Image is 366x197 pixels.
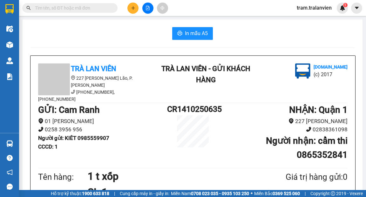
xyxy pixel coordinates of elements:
[314,64,348,69] b: [DOMAIN_NAME]
[38,117,167,126] li: 01 [PERSON_NAME]
[314,70,348,78] li: (c) 2017
[219,125,348,134] li: 02838361098
[38,125,167,134] li: 0258 3956 956
[289,105,348,115] b: NHẬN : Quận 1
[114,190,115,197] span: |
[120,190,169,197] span: Cung cấp máy in - giấy in:
[161,65,250,84] b: Trà Lan Viên - Gửi khách hàng
[191,191,249,196] strong: 0708 023 035 - 0935 103 250
[82,191,109,196] strong: 1900 633 818
[344,3,346,7] span: 1
[38,127,44,132] span: phone
[127,3,139,14] button: plus
[351,3,362,14] button: caret-down
[273,191,300,196] strong: 0369 525 060
[306,127,311,132] span: phone
[157,3,168,14] button: aim
[38,75,152,89] li: 227 [PERSON_NAME] Lão, P. [PERSON_NAME]
[288,118,294,124] span: environment
[171,190,249,197] span: Miền Nam
[35,4,110,11] input: Tìm tên, số ĐT hoặc mã đơn
[6,26,13,32] img: warehouse-icon
[7,169,13,175] span: notification
[26,6,31,10] span: search
[6,57,13,64] img: warehouse-icon
[71,90,75,94] span: phone
[6,73,13,80] img: solution-icon
[255,171,348,184] div: Giá trị hàng gửi: 0
[38,118,44,124] span: environment
[7,184,13,190] span: message
[38,143,58,150] b: CCCD : 1
[6,41,13,48] img: warehouse-icon
[343,3,348,7] sup: 1
[71,76,75,80] span: environment
[292,4,337,12] span: tram.tralanvien
[5,4,14,14] img: logo-vxr
[340,5,345,11] img: icon-new-feature
[38,171,88,184] div: Tên hàng:
[51,190,109,197] span: Hỗ trợ kỹ thuật:
[71,65,116,73] b: Trà Lan Viên
[266,135,348,160] b: Người nhận : cẩm thi 0865352841
[254,190,300,197] span: Miền Bắc
[167,103,219,115] h1: CR1410250635
[38,89,152,103] li: [PHONE_NUMBER], [PHONE_NUMBER]
[146,6,150,10] span: file-add
[142,3,153,14] button: file-add
[305,190,306,197] span: |
[354,5,360,11] span: caret-down
[131,6,135,10] span: plus
[331,191,335,196] span: copyright
[185,29,208,37] span: In mẫu A5
[38,135,109,141] b: Người gửi : KIÊT 0985559907
[160,6,165,10] span: aim
[7,155,13,161] span: question-circle
[295,63,310,79] img: logo.jpg
[219,117,348,126] li: 227 [PERSON_NAME]
[38,105,100,115] b: GỬI : Cam Ranh
[251,192,253,195] span: ⚪️
[6,140,13,147] img: warehouse-icon
[177,31,182,37] span: printer
[172,27,213,40] button: printerIn mẫu A5
[88,168,255,184] h1: 1 t xốp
